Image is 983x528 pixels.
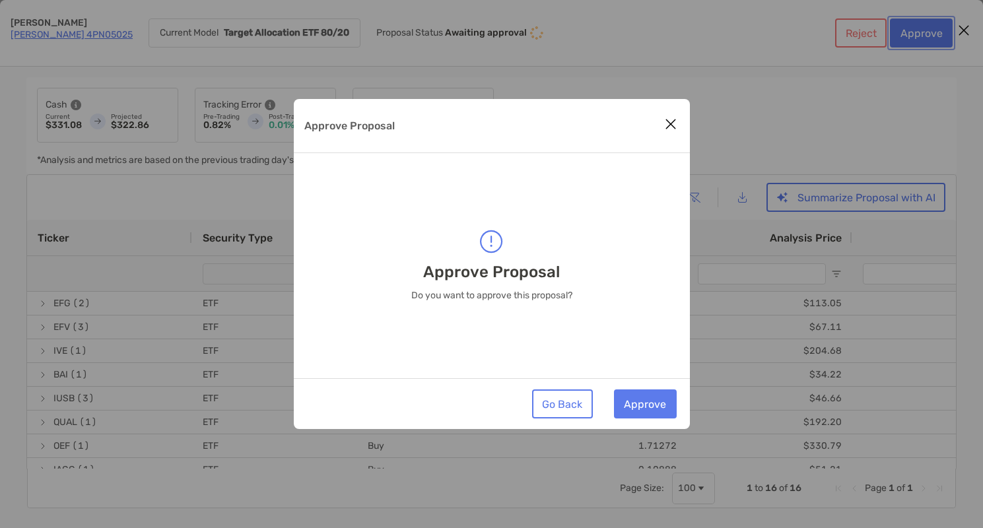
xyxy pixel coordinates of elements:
[614,389,677,418] button: Approve
[304,117,395,134] p: Approve Proposal
[532,389,593,418] button: Go Back
[411,290,572,301] p: Do you want to approve this proposal?
[661,115,681,135] button: Close modal
[294,99,690,429] div: Approve Proposal
[423,263,560,280] p: Approve Proposal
